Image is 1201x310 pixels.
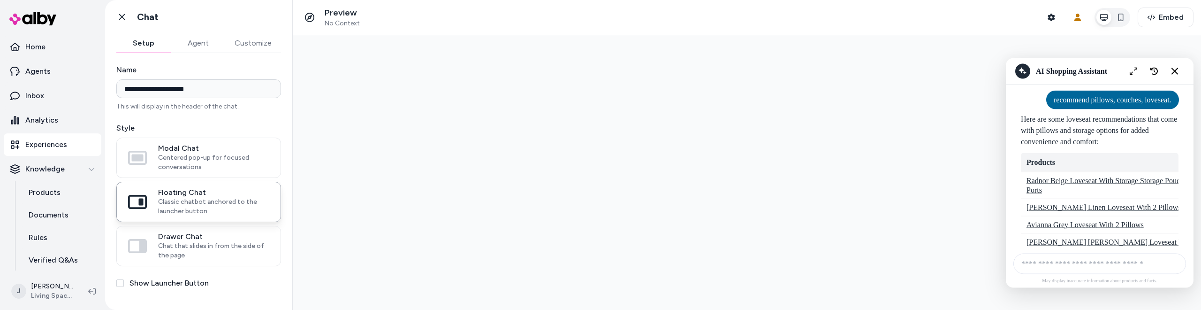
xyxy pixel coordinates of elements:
h1: Chat [137,11,159,23]
a: Home [4,36,101,58]
span: J [11,284,26,299]
span: Floating Chat [158,188,269,197]
a: Products [19,181,101,204]
label: Show Launcher Button [129,278,209,289]
button: Embed [1138,8,1193,27]
a: Agents [4,60,101,83]
span: Chat that slides in from the side of the page [158,241,269,260]
button: Setup [116,34,171,53]
a: Documents [19,204,101,226]
p: Home [25,41,46,53]
span: Drawer Chat [158,232,269,241]
p: Agents [25,66,51,77]
a: Verified Q&As [19,249,101,271]
span: Living Spaces [31,291,73,301]
p: Analytics [25,115,58,126]
button: Agent [171,34,225,53]
p: Verified Q&As [29,255,78,266]
span: Classic chatbot anchored to the launcher button [158,197,269,216]
a: Analytics [4,109,101,132]
label: Name [116,64,281,76]
p: [PERSON_NAME] [31,282,73,291]
span: No Context [325,19,360,28]
p: Knowledge [25,163,65,175]
a: Rules [19,226,101,249]
a: Experiences [4,133,101,156]
span: Centered pop-up for focused conversations [158,153,269,172]
p: Inbox [25,90,44,101]
p: Experiences [25,139,67,150]
img: alby Logo [9,12,56,25]
span: Modal Chat [158,144,269,153]
p: This will display in the header of the chat. [116,102,281,111]
p: Rules [29,232,47,243]
label: Style [116,123,281,134]
button: J[PERSON_NAME]Living Spaces [6,276,81,306]
p: Products [29,187,61,198]
span: Embed [1159,12,1184,23]
a: Inbox [4,85,101,107]
button: Customize [225,34,281,53]
p: Preview [325,8,360,18]
button: Knowledge [4,158,101,180]
p: Documents [29,209,68,221]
